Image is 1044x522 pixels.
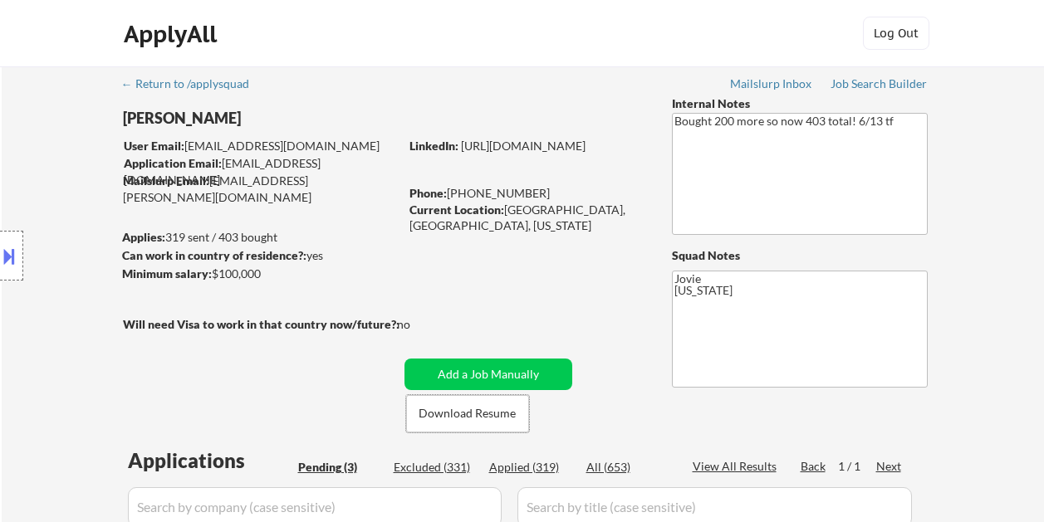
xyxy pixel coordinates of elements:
div: Excluded (331) [394,459,477,476]
a: Job Search Builder [831,77,928,94]
strong: LinkedIn: [409,139,458,153]
div: [PHONE_NUMBER] [409,185,645,202]
div: Mailslurp Inbox [730,78,813,90]
a: Mailslurp Inbox [730,77,813,94]
div: Pending (3) [298,459,381,476]
a: [URL][DOMAIN_NAME] [461,139,586,153]
div: no [397,316,444,333]
strong: Phone: [409,186,447,200]
button: Add a Job Manually [404,359,572,390]
div: ← Return to /applysquad [121,78,265,90]
div: Squad Notes [672,247,928,264]
div: Applied (319) [489,459,572,476]
div: 1 / 1 [838,458,876,475]
div: Job Search Builder [831,78,928,90]
div: Internal Notes [672,95,928,112]
div: All (653) [586,459,669,476]
div: [GEOGRAPHIC_DATA], [GEOGRAPHIC_DATA], [US_STATE] [409,202,645,234]
div: Applications [128,451,292,471]
button: Log Out [863,17,929,50]
div: Next [876,458,903,475]
div: ApplyAll [124,20,222,48]
div: Back [801,458,827,475]
button: Download Resume [406,395,529,432]
a: ← Return to /applysquad [121,77,265,94]
div: View All Results [693,458,782,475]
strong: Current Location: [409,202,504,217]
